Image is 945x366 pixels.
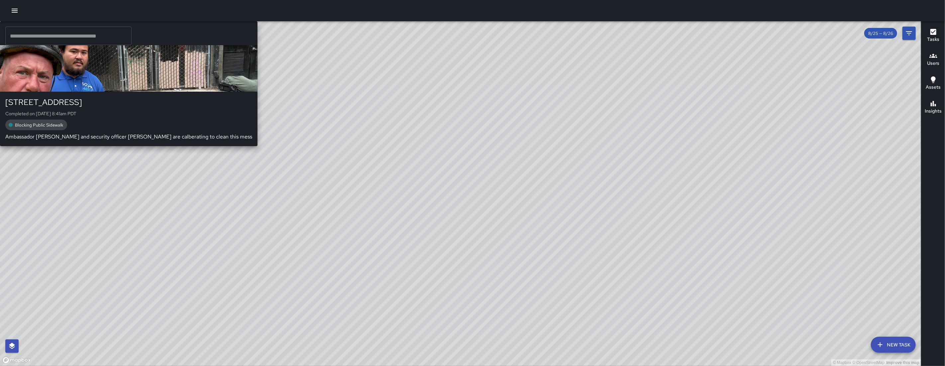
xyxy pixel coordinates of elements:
[24,30,252,37] span: [PERSON_NAME]
[921,96,945,120] button: Insights
[5,133,252,141] p: Ambassador [PERSON_NAME] and security officer [PERSON_NAME] are calberating to clean this mess
[926,84,941,91] h6: Assets
[11,122,67,128] span: Blocking Public Sidewalk
[921,24,945,48] button: Tasks
[864,31,897,36] span: 8/25 — 8/26
[925,108,942,115] h6: Insights
[902,27,916,40] button: Filters
[921,72,945,96] button: Assets
[927,36,939,43] h6: Tasks
[927,60,939,67] h6: Users
[5,110,252,117] p: Completed on [DATE] 8:41am PDT
[921,48,945,72] button: Users
[5,97,252,108] div: [STREET_ADDRESS]
[871,337,916,353] button: New Task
